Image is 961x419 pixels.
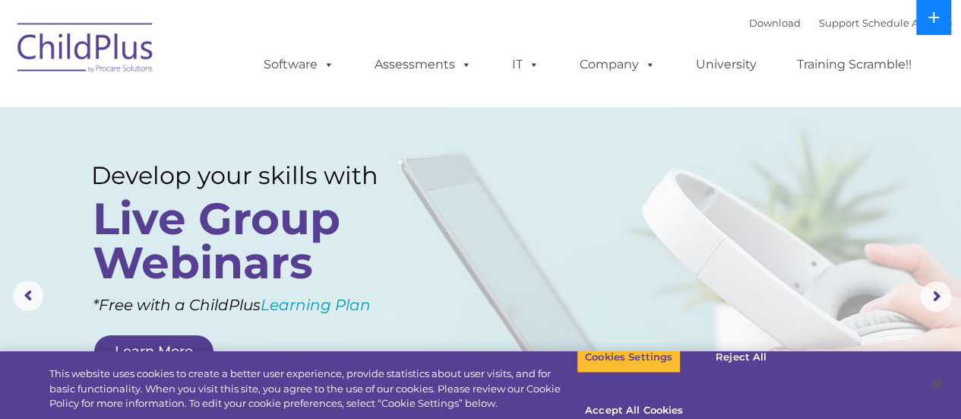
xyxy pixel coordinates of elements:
[211,163,276,174] span: Phone number
[93,290,432,319] rs-layer: *Free with a ChildPlus
[49,367,577,411] div: This website uses cookies to create a better user experience, provide statistics about user visit...
[920,367,953,401] button: Close
[577,341,681,373] button: Cookies Settings
[211,100,258,112] span: Last name
[749,17,952,29] font: |
[862,17,952,29] a: Schedule A Demo
[93,197,405,285] rs-layer: Live Group Webinars
[94,335,213,368] a: Learn More
[248,49,349,80] a: Software
[819,17,859,29] a: Support
[782,49,927,80] a: Training Scramble!!
[359,49,487,80] a: Assessments
[261,296,371,314] a: Learning Plan
[91,161,409,190] rs-layer: Develop your skills with
[749,17,801,29] a: Download
[694,341,789,373] button: Reject All
[681,49,772,80] a: University
[564,49,671,80] a: Company
[497,49,555,80] a: IT
[10,12,162,88] img: ChildPlus by Procare Solutions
